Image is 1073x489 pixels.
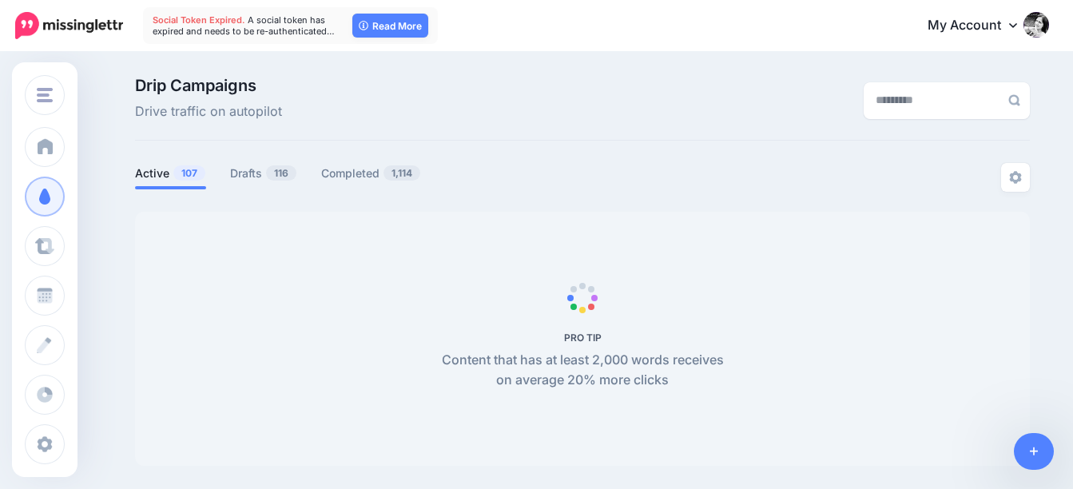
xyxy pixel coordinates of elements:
h5: PRO TIP [433,332,733,344]
img: search-grey-6.png [1008,94,1020,106]
p: Content that has at least 2,000 words receives on average 20% more clicks [433,350,733,392]
a: Active107 [135,164,206,183]
img: menu.png [37,88,53,102]
span: A social token has expired and needs to be re-authenticated… [153,14,335,37]
a: Completed1,114 [321,164,421,183]
span: Drive traffic on autopilot [135,101,282,122]
span: 107 [173,165,205,181]
img: settings-grey.png [1009,171,1022,184]
span: Social Token Expired. [153,14,245,26]
span: 1,114 [383,165,420,181]
a: My Account [912,6,1049,46]
a: Read More [352,14,428,38]
span: Drip Campaigns [135,78,282,93]
a: Drafts116 [230,164,297,183]
img: Missinglettr [15,12,123,39]
span: 116 [266,165,296,181]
